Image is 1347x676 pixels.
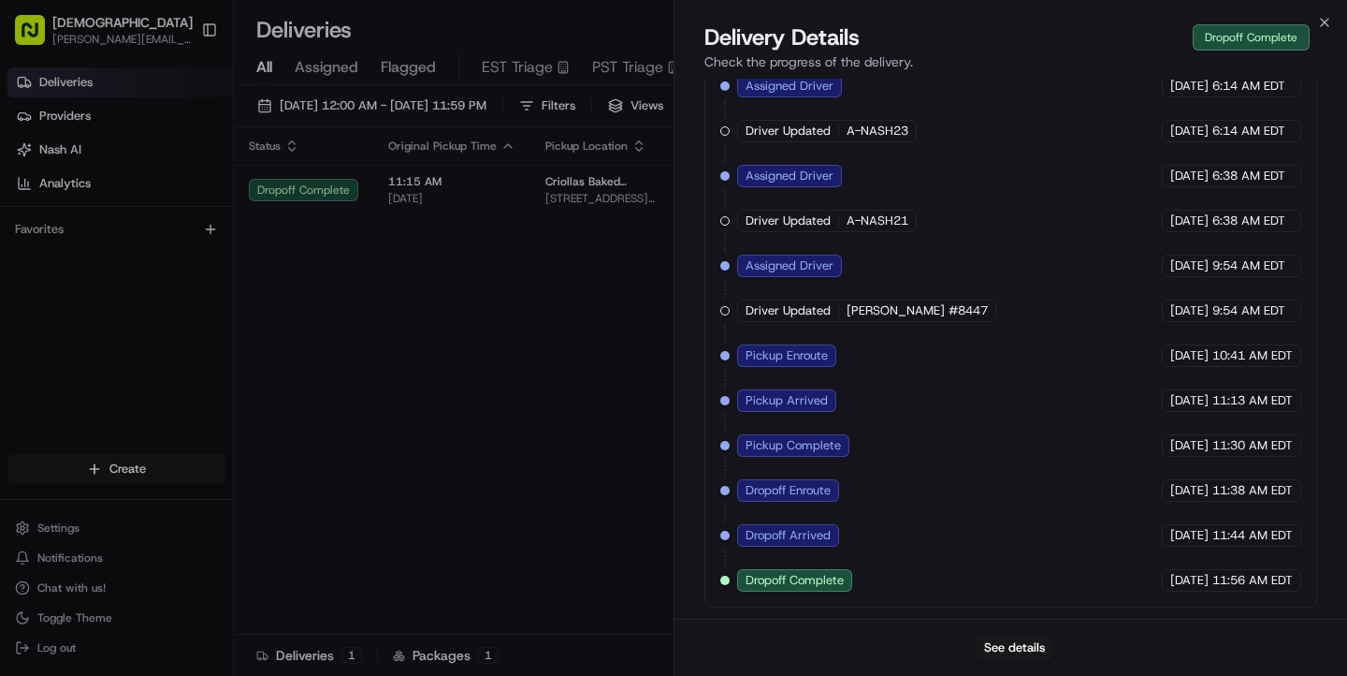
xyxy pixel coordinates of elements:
[318,184,340,207] button: Start new chat
[19,19,56,56] img: Nash
[746,302,831,319] span: Driver Updated
[1170,527,1209,544] span: [DATE]
[1212,482,1293,499] span: 11:38 AM EDT
[847,213,908,229] span: A-NASH21
[166,290,204,305] span: [DATE]
[1212,347,1293,364] span: 10:41 AM EDT
[19,75,340,105] p: Welcome 👋
[746,78,833,95] span: Assigned Driver
[19,243,120,258] div: Past conversations
[1170,123,1209,140] span: [DATE]
[1212,527,1293,544] span: 11:44 AM EDT
[746,213,831,229] span: Driver Updated
[1212,213,1285,229] span: 6:38 AM EDT
[1212,123,1285,140] span: 6:14 AM EDT
[704,52,1317,71] p: Check the progress of the delivery.
[746,347,828,364] span: Pickup Enroute
[49,121,309,140] input: Clear
[1212,572,1293,589] span: 11:56 AM EDT
[746,482,831,499] span: Dropoff Enroute
[1170,168,1209,184] span: [DATE]
[1170,302,1209,319] span: [DATE]
[746,392,828,409] span: Pickup Arrived
[746,123,831,140] span: Driver Updated
[58,290,152,305] span: [PERSON_NAME]
[1170,437,1209,454] span: [DATE]
[151,360,308,394] a: 💻API Documentation
[11,360,151,394] a: 📗Knowledge Base
[1170,257,1209,274] span: [DATE]
[1170,347,1209,364] span: [DATE]
[1170,78,1209,95] span: [DATE]
[158,370,173,385] div: 💻
[1212,437,1293,454] span: 11:30 AM EDT
[64,198,237,213] div: We're available if you need us!
[1170,482,1209,499] span: [DATE]
[1170,213,1209,229] span: [DATE]
[37,368,143,387] span: Knowledge Base
[1212,302,1285,319] span: 9:54 AM EDT
[186,414,226,428] span: Pylon
[1212,78,1285,95] span: 6:14 AM EDT
[19,179,52,213] img: 1736555255976-a54dd68f-1ca7-489b-9aae-adbdc363a1c4
[746,257,833,274] span: Assigned Driver
[37,291,52,306] img: 1736555255976-a54dd68f-1ca7-489b-9aae-adbdc363a1c4
[1212,168,1285,184] span: 6:38 AM EDT
[704,22,860,52] span: Delivery Details
[64,179,307,198] div: Start new chat
[155,290,162,305] span: •
[746,168,833,184] span: Assigned Driver
[290,240,340,262] button: See all
[132,413,226,428] a: Powered byPylon
[847,302,988,319] span: [PERSON_NAME] #8447
[19,272,49,302] img: Kat Rubio
[19,370,34,385] div: 📗
[746,527,831,544] span: Dropoff Arrived
[177,368,300,387] span: API Documentation
[1170,572,1209,589] span: [DATE]
[847,123,908,140] span: A-NASH23
[746,572,844,589] span: Dropoff Complete
[1212,392,1293,409] span: 11:13 AM EDT
[746,437,841,454] span: Pickup Complete
[1212,257,1285,274] span: 9:54 AM EDT
[1170,392,1209,409] span: [DATE]
[976,635,1053,661] button: See details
